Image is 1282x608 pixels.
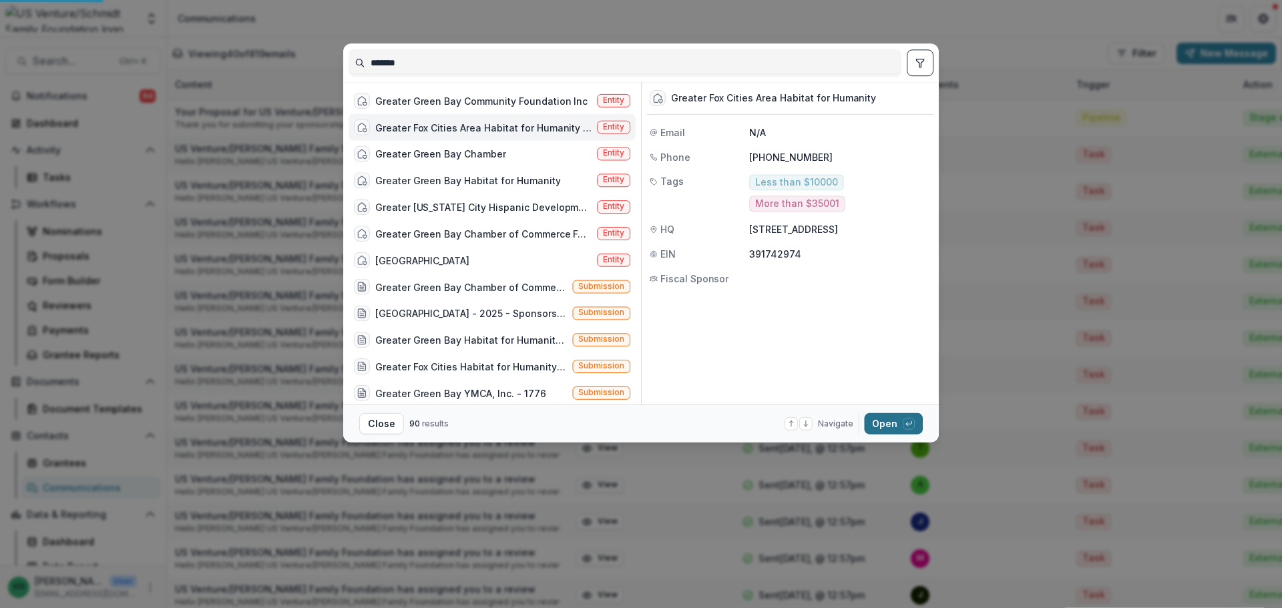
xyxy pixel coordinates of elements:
[603,149,624,158] span: Entity
[603,202,624,212] span: Entity
[660,150,690,164] span: Phone
[375,386,546,400] div: Greater Green Bay YMCA, Inc. - 1776
[671,93,877,104] div: Greater Fox Cities Area Habitat for Humanity
[603,255,624,264] span: Entity
[603,176,624,185] span: Entity
[375,200,592,214] div: Greater [US_STATE] City Hispanic Development Fund (HDF)
[375,333,568,347] div: Greater Green Bay Habitat for Humanity - 2025 - Grant Application
[578,388,624,397] span: Submission
[578,282,624,291] span: Submission
[660,222,674,236] span: HQ
[603,95,624,105] span: Entity
[907,49,933,76] button: toggle filters
[578,335,624,344] span: Submission
[864,413,923,434] button: Open
[603,122,624,131] span: Entity
[375,147,506,161] div: Greater Green Bay Chamber
[749,125,931,139] p: N/A
[375,306,568,320] div: [GEOGRAPHIC_DATA] - 2025 - Sponsorship Application Grant
[749,150,931,164] p: [PHONE_NUMBER]
[422,418,449,428] span: results
[375,360,568,374] div: Greater Fox Cities Habitat for Humanity Women Build 2025
[755,198,839,210] span: More than $35001
[660,247,676,261] span: EIN
[375,280,568,294] div: Greater Green Bay Chamber of Commerce Foundation, Inc.
[660,174,684,188] span: Tags
[375,227,592,241] div: Greater Green Bay Chamber of Commerce Foundation, Inc.
[375,94,588,108] div: Greater Green Bay Community Foundation Inc
[603,228,624,238] span: Entity
[375,174,561,188] div: Greater Green Bay Habitat for Humanity
[660,125,685,139] span: Email
[409,418,420,428] span: 90
[818,418,853,430] span: Navigate
[755,177,837,188] span: Less than $10000
[375,253,469,267] div: [GEOGRAPHIC_DATA]
[749,222,931,236] p: [STREET_ADDRESS]
[660,272,729,286] span: Fiscal Sponsor
[375,120,592,134] div: Greater Fox Cities Area Habitat for Humanity ReStore
[578,361,624,370] span: Submission
[578,308,624,318] span: Submission
[359,413,404,434] button: Close
[749,247,931,261] p: 391742974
